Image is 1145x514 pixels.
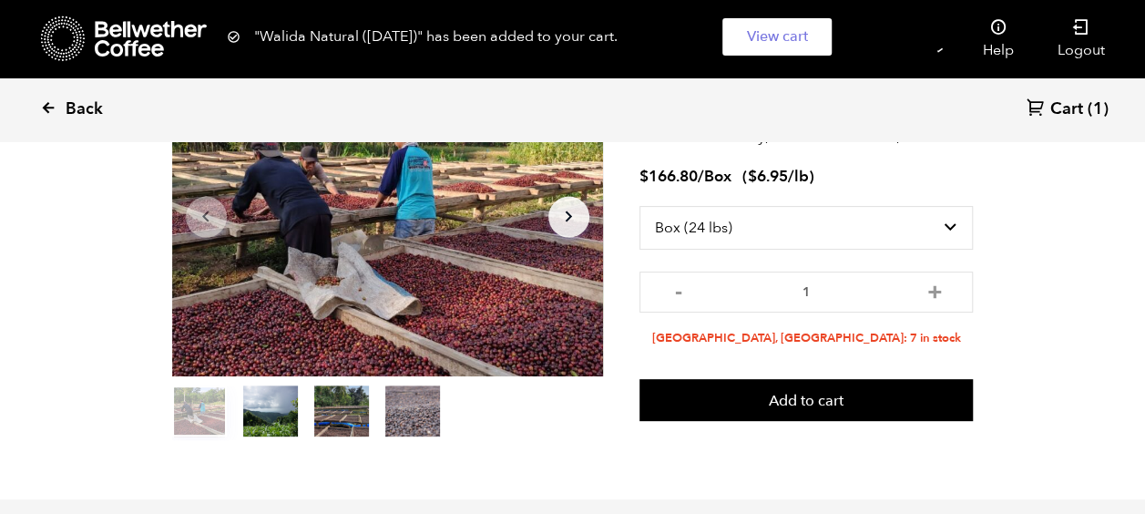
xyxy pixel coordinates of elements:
a: View cart [722,18,832,56]
span: Box [704,166,731,187]
span: Back [66,98,103,120]
span: $ [748,166,757,187]
span: /lb [788,166,809,187]
div: "Walida Natural ([DATE])" has been added to your cart. [227,18,919,56]
span: Cart [1050,98,1083,120]
span: ( ) [742,166,814,187]
span: (1) [1088,98,1109,120]
button: + [923,281,946,299]
button: - [667,281,690,299]
span: $ [639,166,649,187]
bdi: 6.95 [748,166,788,187]
li: [GEOGRAPHIC_DATA], [GEOGRAPHIC_DATA]: 7 in stock [639,330,974,347]
span: / [698,166,704,187]
bdi: 166.80 [639,166,698,187]
a: Cart (1) [1027,98,1109,122]
button: Add to cart [639,379,974,421]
